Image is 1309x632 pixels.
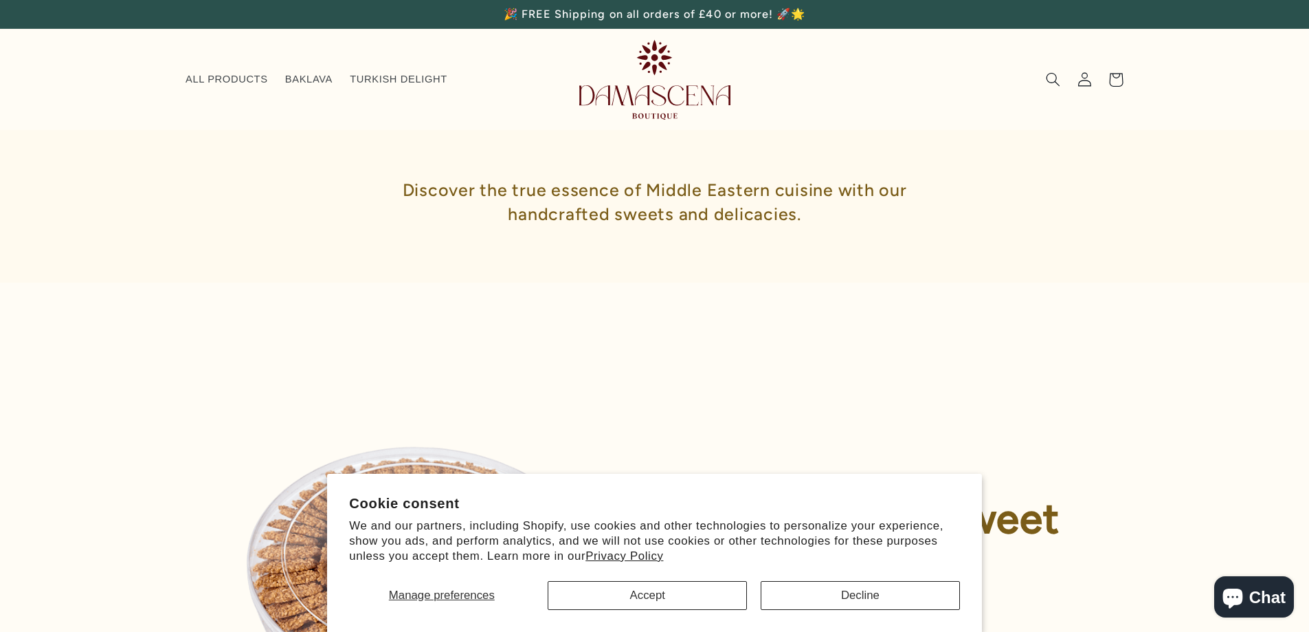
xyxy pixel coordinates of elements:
a: ALL PRODUCTS [177,65,276,95]
button: Manage preferences [349,581,534,610]
button: Accept [548,581,747,610]
h1: Discover the true essence of Middle Eastern cuisine with our handcrafted sweets and delicacies. [353,157,957,247]
a: BAKLAVA [276,65,341,95]
span: Manage preferences [389,589,495,602]
p: We and our partners, including Shopify, use cookies and other technologies to personalize your ex... [349,519,960,563]
inbox-online-store-chat: Shopify online store chat [1210,576,1298,621]
h2: Cookie consent [349,496,960,512]
summary: Search [1037,64,1069,96]
span: ALL PRODUCTS [186,73,268,86]
span: BAKLAVA [285,73,333,86]
span: 🎉 FREE Shipping on all orders of £40 or more! 🚀🌟 [504,8,805,21]
a: Privacy Policy [585,549,663,563]
a: Damascena Boutique [574,34,736,124]
a: TURKISH DELIGHT [342,65,456,95]
span: TURKISH DELIGHT [350,73,447,86]
img: Damascena Boutique [579,40,730,119]
button: Decline [761,581,960,610]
